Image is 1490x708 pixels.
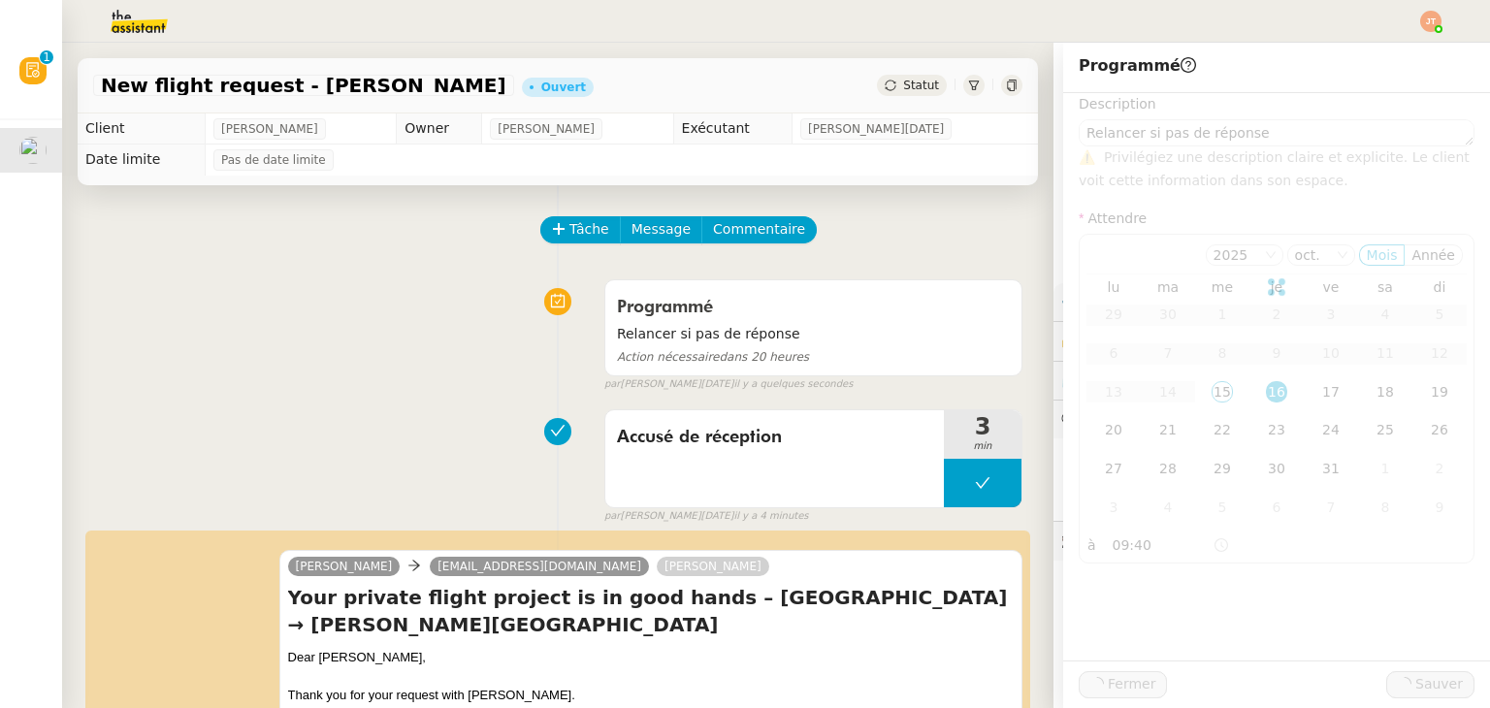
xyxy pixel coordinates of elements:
span: Relancer si pas de réponse [617,323,1010,345]
p: 1 [43,50,50,68]
span: [PERSON_NAME] [498,119,595,139]
td: Date limite [78,145,206,176]
small: [PERSON_NAME][DATE] [604,508,809,525]
td: Exécutant [673,113,792,145]
button: Fermer [1079,671,1167,698]
span: Programmé [617,299,713,316]
span: Commentaire [713,218,805,241]
img: svg [1420,11,1441,32]
span: [EMAIL_ADDRESS][DOMAIN_NAME] [437,560,641,573]
span: 🔐 [1061,330,1187,352]
button: Message [620,216,702,243]
span: Thank you for your request with [PERSON_NAME]. [288,688,575,702]
img: users%2FC9SBsJ0duuaSgpQFj5LgoEX8n0o2%2Favatar%2Fec9d51b8-9413-4189-adfb-7be4d8c96a3c [19,137,47,164]
div: 💬Commentaires 1 [1053,401,1490,438]
div: 🔐Données client [1053,322,1490,360]
a: [PERSON_NAME] [657,558,769,575]
nz-badge-sup: 1 [40,50,53,64]
span: Action nécessaire [617,350,720,364]
div: ⚙️Procédures [1053,283,1490,321]
span: ⏲️ [1061,372,1195,388]
span: 3 [944,415,1021,438]
span: [PERSON_NAME][DATE] [808,119,944,139]
span: 🕵️ [1061,532,1311,548]
span: min [944,438,1021,455]
span: Accusé de réception [617,423,932,452]
a: [PERSON_NAME] [288,558,401,575]
div: Ouvert [541,81,586,93]
div: ⏲️Tâches 3:33 [1053,362,1490,400]
span: par [604,508,621,525]
span: Message [632,218,691,241]
span: ⚙️ [1061,291,1162,313]
td: Client [78,113,206,145]
button: Tâche [540,216,621,243]
span: il y a quelques secondes [733,376,853,393]
span: Statut [903,79,939,92]
span: par [604,376,621,393]
span: 💬 [1061,411,1220,427]
span: [PERSON_NAME] [221,119,318,139]
span: il y a 4 minutes [733,508,808,525]
div: Dear [PERSON_NAME], [288,648,1014,667]
small: [PERSON_NAME][DATE] [604,376,854,393]
span: Tâche [569,218,609,241]
div: 🕵️Autres demandes en cours 11 [1053,522,1490,560]
button: Commentaire [701,216,817,243]
span: New flight request - [PERSON_NAME] [101,76,506,95]
span: Pas de date limite [221,150,326,170]
button: Sauver [1386,671,1474,698]
h4: Your private flight project is in good hands – [GEOGRAPHIC_DATA] → [PERSON_NAME][GEOGRAPHIC_DATA] [288,584,1014,638]
span: dans 20 heures [617,350,809,364]
td: Owner [397,113,482,145]
span: Programmé [1079,56,1196,75]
